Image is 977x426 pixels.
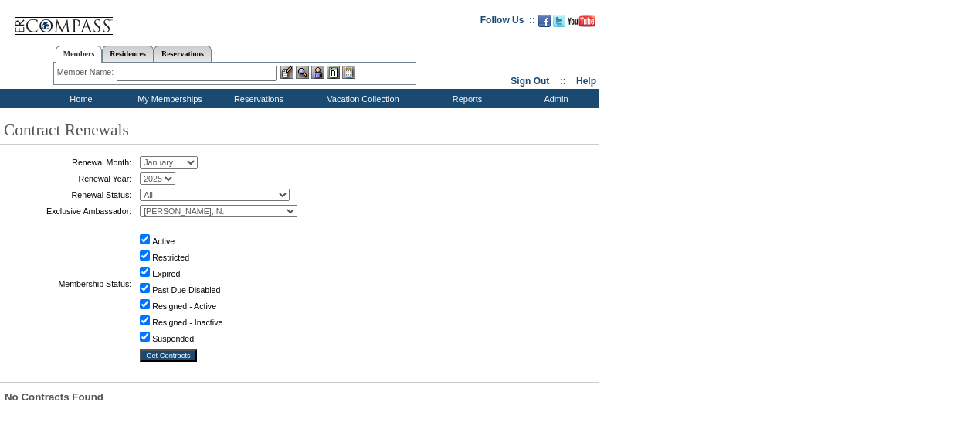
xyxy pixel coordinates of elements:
img: Impersonate [311,66,324,79]
img: Reservations [327,66,340,79]
img: Follow us on Twitter [553,15,565,27]
a: Become our fan on Facebook [538,19,551,29]
img: View [296,66,309,79]
a: Help [576,76,596,87]
div: Member Name: [57,66,117,79]
span: No Contracts Found [5,391,103,403]
a: Reservations [154,46,212,62]
img: b_calculator.gif [342,66,355,79]
a: Follow us on Twitter [553,19,565,29]
td: Admin [510,89,599,108]
span: :: [560,76,566,87]
a: Subscribe to our YouTube Channel [568,19,595,29]
td: Vacation Collection [301,89,421,108]
td: Home [35,89,124,108]
td: My Memberships [124,89,212,108]
td: Exclusive Ambassador: [4,205,131,217]
label: Resigned - Inactive [152,318,222,327]
label: Active [152,237,175,246]
img: b_edit.gif [280,66,293,79]
td: Renewal Year: [4,172,131,185]
img: Subscribe to our YouTube Channel [568,15,595,27]
a: Sign Out [511,76,549,87]
label: Resigned - Active [152,302,216,311]
td: Reservations [212,89,301,108]
label: Expired [152,269,180,278]
td: Reports [421,89,510,108]
label: Suspended [152,334,194,343]
img: Become our fan on Facebook [538,15,551,27]
label: Past Due Disabled [152,285,220,295]
td: Membership Status: [4,221,131,346]
a: Members [56,46,103,63]
label: Restricted [152,253,189,262]
td: Renewal Status: [4,189,131,201]
td: Renewal Month: [4,156,131,169]
input: Get Contracts [140,349,197,362]
a: Residences [102,46,154,62]
img: Compass Home [13,4,114,36]
td: Follow Us :: [480,13,535,32]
